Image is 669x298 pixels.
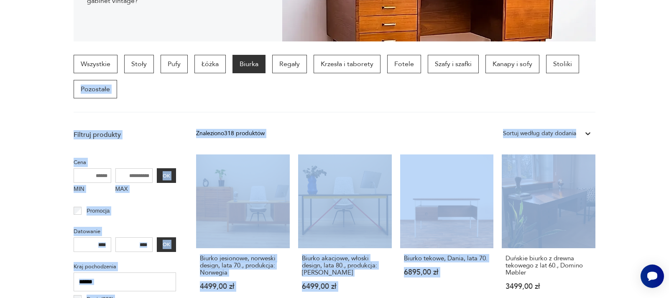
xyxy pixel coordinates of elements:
[74,262,176,271] p: Kraj pochodzenia
[194,55,226,73] a: Łóżka
[546,55,579,73] a: Stoliki
[404,269,490,276] p: 6895,00 zł
[387,55,421,73] a: Fotele
[428,55,479,73] a: Szafy i szafki
[74,183,111,196] label: MIN
[641,265,664,288] iframe: Smartsupp widget button
[314,55,380,73] a: Krzesła i taborety
[115,183,153,196] label: MAX
[157,237,176,252] button: OK
[272,55,307,73] a: Regały
[87,206,110,216] p: Promocja
[74,227,176,236] p: Datowanie
[404,255,490,262] h3: Biurko tekowe, Dania, lata 70.
[74,55,117,73] a: Wszystkie
[200,255,286,276] h3: Biurko jesionowe, norweski design, lata 70., produkcja: Norwegia
[74,158,176,167] p: Cena
[74,130,176,139] p: Filtruj produkty
[506,283,592,290] p: 3499,00 zł
[302,283,388,290] p: 6499,00 zł
[232,55,266,73] a: Biurka
[302,255,388,276] h3: Biurko akacjowe, włoski design, lata 80., produkcja: [PERSON_NAME]
[506,255,592,276] h3: Duńskie biurko z drewna tekowego z lat 60., Domino Møbler
[196,129,265,138] div: Znaleziono 318 produktów
[74,80,117,98] a: Pozostałe
[503,129,576,138] div: Sortuj według daty dodania
[124,55,154,73] a: Stoły
[200,283,286,290] p: 4499,00 zł
[161,55,188,73] a: Pufy
[485,55,539,73] a: Kanapy i sofy
[157,168,176,183] button: OK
